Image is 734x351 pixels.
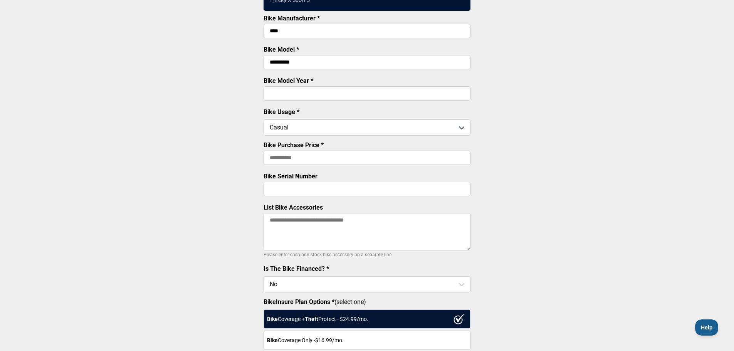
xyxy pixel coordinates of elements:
label: Bike Serial Number [264,173,317,180]
iframe: Toggle Customer Support [695,319,719,336]
label: Bike Usage * [264,108,299,116]
img: ux1sgP1Haf775SAghJI38DyDlYP+32lKFAAAAAElFTkSuQmCC [454,314,465,324]
label: Bike Model Year * [264,77,313,84]
strong: BikeInsure Plan Options * [264,298,334,306]
div: Coverage Only - $16.99 /mo. [264,331,470,350]
strong: Bike [267,337,278,343]
p: Please enter each non-stock bike accessory on a separate line [264,250,470,259]
label: List Bike Accessories [264,204,323,211]
strong: Bike [267,316,278,322]
div: Coverage + Protect - $ 24.99 /mo. [264,309,470,329]
label: Is The Bike Financed? * [264,265,329,272]
label: (select one) [264,298,470,306]
label: Bike Model * [264,46,299,53]
label: Bike Manufacturer * [264,15,320,22]
strong: Theft [305,316,318,322]
label: Bike Purchase Price * [264,141,324,149]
